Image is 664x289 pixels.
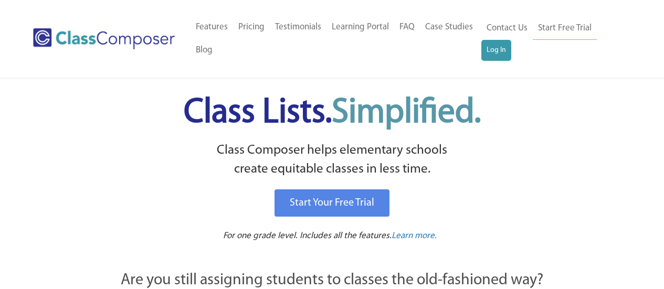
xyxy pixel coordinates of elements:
[63,141,602,179] p: Class Composer helps elementary schools create equitable classes in less time.
[270,16,326,39] a: Testimonials
[33,28,175,49] img: Class Composer
[326,16,394,39] a: Learning Portal
[481,17,533,40] a: Contact Us
[392,231,437,240] span: Learn more.
[191,16,481,62] nav: Header Menu
[290,198,374,208] span: Start Your Free Trial
[275,189,389,217] a: Start Your Free Trial
[420,16,478,39] a: Case Studies
[394,16,420,39] a: FAQ
[332,96,481,130] span: Simplified.
[481,17,623,61] nav: Header Menu
[191,16,233,39] a: Features
[481,40,511,61] a: Log In
[223,231,392,240] span: For one grade level. Includes all the features.
[392,230,437,243] a: Learn more.
[191,39,218,62] a: Blog
[533,17,597,40] a: Start Free Trial
[184,96,481,130] span: Class Lists.
[233,16,270,39] a: Pricing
